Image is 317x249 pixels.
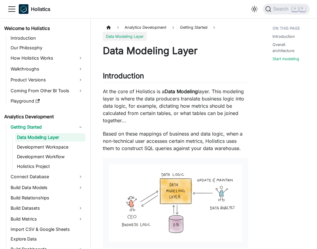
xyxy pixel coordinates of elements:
[273,34,295,39] a: Introduction
[109,164,242,242] img: Data Modeling Layer
[103,32,147,41] span: Data Modeling Layer
[103,45,248,57] h1: Data Modeling Layer
[9,225,85,234] a: Import CSV & Google Sheets
[103,130,248,152] p: Based on these mappings of business and data logic, when a non-technical user accesses certain me...
[250,4,259,14] button: Switch between dark and light mode (currently light mode)
[103,71,248,83] h2: Introduction
[9,64,85,74] a: Walkthroughs
[103,88,248,124] p: At the core of Holistics is a layer. This modeling layer is where the data producers translate bu...
[263,4,310,15] button: Search (Command+K)
[9,194,85,202] a: Build Relationships
[9,203,85,213] a: Build Datasets
[9,172,85,182] a: Connect Database
[273,56,299,62] a: Start modeling
[9,53,85,63] a: How Holistics Works
[9,34,85,42] a: Introduction
[2,113,85,121] a: Analytics Development
[177,23,211,32] span: Getting Started
[15,133,85,142] a: Data Modeling Layer
[273,42,307,53] a: Overall architecture
[15,152,85,161] a: Development Workflow
[9,75,85,85] a: Product Versions
[7,5,16,14] button: Toggle navigation bar
[165,88,198,94] strong: Data Modeling
[9,86,85,96] a: Coming From Other BI Tools
[103,23,248,41] nav: Breadcrumbs
[31,5,50,13] b: Holistics
[19,4,28,14] img: Holistics
[2,24,85,33] a: Welcome to Holistics
[103,23,114,32] a: Home page
[9,97,85,105] a: Playground
[292,6,298,11] kbd: ⌘
[299,6,306,11] kbd: K
[19,4,50,14] a: HolisticsHolistics
[271,6,292,12] span: Search
[9,183,85,192] a: Build Data Models
[9,235,85,243] a: Explore Data
[9,122,85,132] a: Getting Started
[9,44,85,52] a: Our Philosophy
[9,214,85,224] a: Build Metrics
[15,143,85,151] a: Development Workspace
[122,23,169,32] span: Analytics Development
[15,162,85,171] a: Holistics Project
